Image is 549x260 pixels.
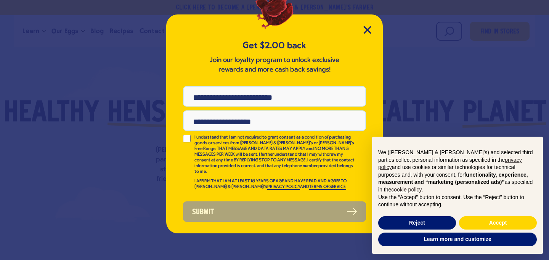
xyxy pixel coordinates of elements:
p: I understand that I am not required to grant consent as a condition of purchasing goods or servic... [194,135,355,175]
button: Learn more and customize [378,233,537,246]
button: Reject [378,216,456,230]
input: I understand that I am not required to grant consent as a condition of purchasing goods or servic... [183,135,191,142]
a: PRIVACY POLICY [267,185,300,190]
button: Accept [459,216,537,230]
a: cookie policy [391,187,421,193]
h5: Get $2.00 back [183,39,366,52]
p: Use the “Accept” button to consent. Use the “Reject” button to continue without accepting. [378,194,537,209]
p: We ([PERSON_NAME] & [PERSON_NAME]'s) and selected third parties collect personal information as s... [378,149,537,194]
a: TERMS OF SERVICE. [309,185,346,190]
p: I AFFIRM THAT I AM AT LEAST 18 YEARS OF AGE AND HAVE READ AND AGREE TO [PERSON_NAME] & [PERSON_NA... [194,179,355,190]
button: Close Modal [363,26,371,34]
button: Submit [183,201,366,222]
p: Join our loyalty program to unlock exclusive rewards and more cash back savings! [208,56,341,75]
